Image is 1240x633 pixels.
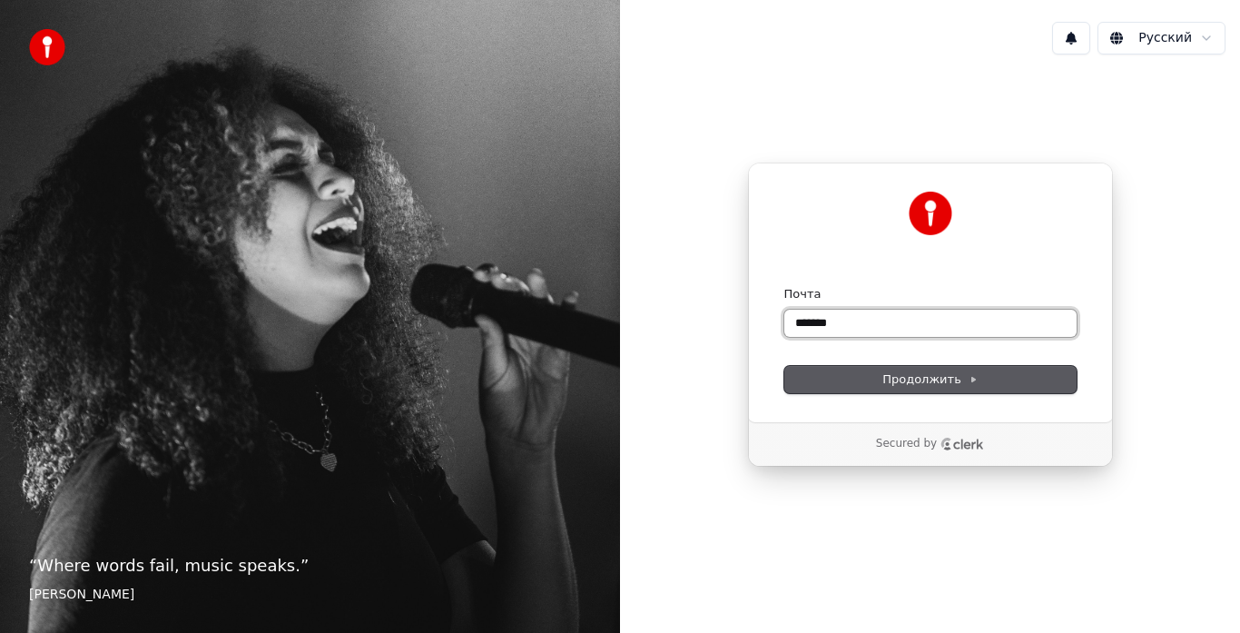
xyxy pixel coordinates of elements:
[876,437,937,451] p: Secured by
[784,366,1077,393] button: Продолжить
[940,438,984,450] a: Clerk logo
[29,553,591,579] p: “ Where words fail, music speaks. ”
[909,192,952,235] img: Youka
[784,286,822,302] label: Почта
[29,586,591,604] footer: [PERSON_NAME]
[882,371,978,388] span: Продолжить
[29,29,65,65] img: youka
